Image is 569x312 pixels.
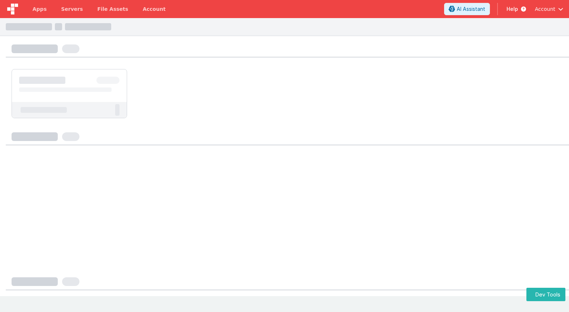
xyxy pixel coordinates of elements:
button: AI Assistant [444,3,490,15]
span: File Assets [97,5,129,13]
span: Servers [61,5,83,13]
span: Help [507,5,518,13]
button: Dev Tools [526,288,565,301]
span: AI Assistant [457,5,485,13]
span: Account [535,5,555,13]
button: Account [535,5,563,13]
span: Apps [32,5,47,13]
